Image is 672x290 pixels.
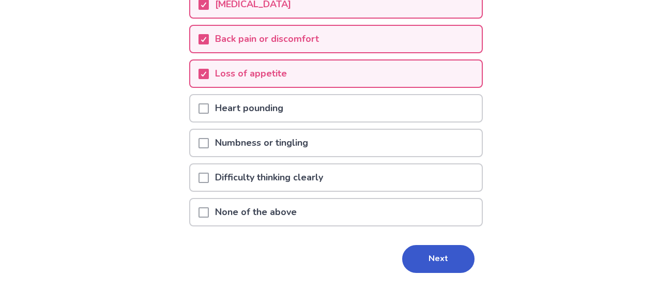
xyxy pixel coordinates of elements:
button: Next [402,245,475,273]
p: Heart pounding [209,95,289,121]
p: Loss of appetite [209,60,293,87]
p: Numbness or tingling [209,130,314,156]
p: Difficulty thinking clearly [209,164,329,191]
p: None of the above [209,199,303,225]
p: Back pain or discomfort [209,26,325,52]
